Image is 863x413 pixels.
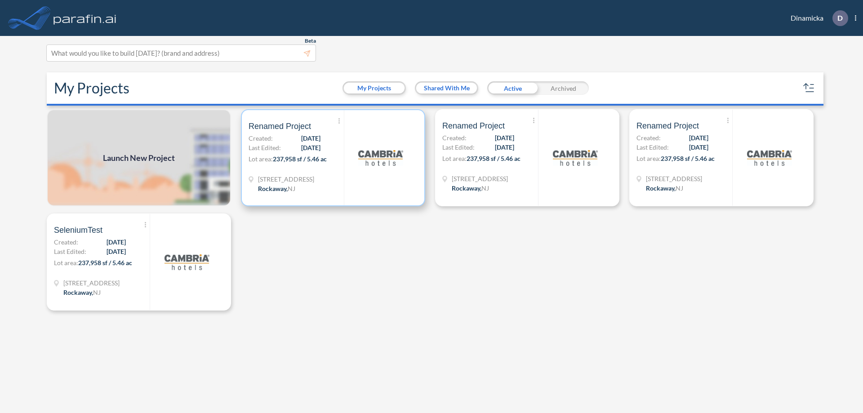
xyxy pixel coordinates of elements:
[442,155,467,162] span: Lot area:
[103,152,175,164] span: Launch New Project
[47,109,231,206] img: add
[93,289,101,296] span: NJ
[258,174,314,184] span: 321 Mt Hope Ave
[636,133,661,142] span: Created:
[63,289,93,296] span: Rockaway ,
[63,278,120,288] span: 321 Mt Hope Ave
[63,288,101,297] div: Rockaway, NJ
[301,143,320,152] span: [DATE]
[442,120,505,131] span: Renamed Project
[636,120,699,131] span: Renamed Project
[249,133,273,143] span: Created:
[165,240,209,284] img: logo
[553,135,598,180] img: logo
[538,81,589,95] div: Archived
[54,259,78,266] span: Lot area:
[837,14,843,22] p: D
[777,10,856,26] div: Dinamicka
[107,247,126,256] span: [DATE]
[249,155,273,163] span: Lot area:
[452,174,508,183] span: 321 Mt Hope Ave
[747,135,792,180] img: logo
[301,133,320,143] span: [DATE]
[273,155,327,163] span: 237,958 sf / 5.46 ac
[52,9,118,27] img: logo
[636,155,661,162] span: Lot area:
[661,155,715,162] span: 237,958 sf / 5.46 ac
[78,259,132,266] span: 237,958 sf / 5.46 ac
[442,142,475,152] span: Last Edited:
[452,183,489,193] div: Rockaway, NJ
[54,247,86,256] span: Last Edited:
[258,184,295,193] div: Rockaway, NJ
[54,225,102,235] span: SeleniumTest
[676,184,683,192] span: NJ
[802,81,816,95] button: sort
[54,237,78,247] span: Created:
[495,142,514,152] span: [DATE]
[54,80,129,97] h2: My Projects
[416,83,477,93] button: Shared With Me
[249,121,311,132] span: Renamed Project
[107,237,126,247] span: [DATE]
[481,184,489,192] span: NJ
[288,185,295,192] span: NJ
[47,109,231,206] a: Launch New Project
[258,185,288,192] span: Rockaway ,
[646,184,676,192] span: Rockaway ,
[487,81,538,95] div: Active
[646,174,702,183] span: 321 Mt Hope Ave
[689,133,708,142] span: [DATE]
[636,142,669,152] span: Last Edited:
[442,133,467,142] span: Created:
[495,133,514,142] span: [DATE]
[305,37,316,44] span: Beta
[344,83,405,93] button: My Projects
[467,155,520,162] span: 237,958 sf / 5.46 ac
[452,184,481,192] span: Rockaway ,
[689,142,708,152] span: [DATE]
[646,183,683,193] div: Rockaway, NJ
[249,143,281,152] span: Last Edited:
[358,135,403,180] img: logo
